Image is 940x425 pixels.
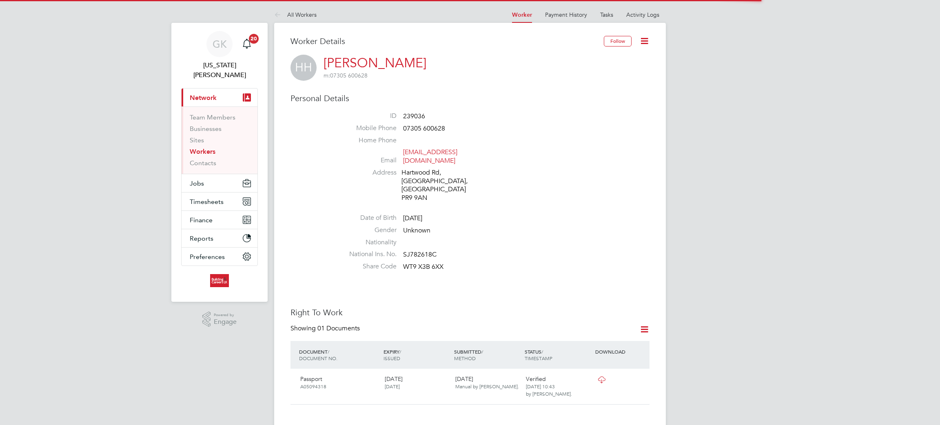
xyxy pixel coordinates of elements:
[190,113,235,121] a: Team Members
[455,383,519,390] span: Manual by [PERSON_NAME].
[290,324,361,333] div: Showing
[452,372,523,393] div: [DATE]
[181,60,258,80] span: Georgia King
[339,238,397,247] label: Nationality
[525,355,552,361] span: TIMESTAMP
[339,124,397,133] label: Mobile Phone
[339,136,397,145] label: Home Phone
[526,390,572,397] span: by [PERSON_NAME].
[182,229,257,247] button: Reports
[290,307,650,318] h3: Right To Work
[403,263,443,271] span: WT9 X3B 6XX
[339,262,397,271] label: Share Code
[171,23,268,302] nav: Main navigation
[403,124,445,133] span: 07305 600628
[328,348,329,355] span: /
[299,355,337,361] span: DOCUMENT NO.
[452,344,523,365] div: SUBMITTED
[190,159,216,167] a: Contacts
[403,112,425,120] span: 239036
[190,94,217,102] span: Network
[523,344,593,365] div: STATUS
[190,253,225,261] span: Preferences
[324,72,330,79] span: m:
[190,148,215,155] a: Workers
[339,168,397,177] label: Address
[317,324,360,332] span: 01 Documents
[181,274,258,287] a: Go to home page
[626,11,659,18] a: Activity Logs
[593,344,650,359] div: DOWNLOAD
[182,106,257,174] div: Network
[512,11,532,18] a: Worker
[181,31,258,80] a: GK[US_STATE][PERSON_NAME]
[182,89,257,106] button: Network
[190,198,224,206] span: Timesheets
[213,39,227,49] span: GK
[249,34,259,44] span: 20
[545,11,587,18] a: Payment History
[290,55,317,81] span: HH
[454,355,476,361] span: METHOD
[239,31,255,57] a: 20
[339,112,397,120] label: ID
[385,383,400,390] span: [DATE]
[182,211,257,229] button: Finance
[274,11,317,18] a: All Workers
[339,226,397,235] label: Gender
[401,168,479,202] div: Hartwood Rd, [GEOGRAPHIC_DATA], [GEOGRAPHIC_DATA] PR9 9AN
[403,214,422,222] span: [DATE]
[399,348,401,355] span: /
[526,383,555,390] span: [DATE] 10:43
[604,36,632,46] button: Follow
[214,312,237,319] span: Powered by
[403,251,437,259] span: SJ782618C
[384,355,400,361] span: ISSUED
[290,36,604,46] h3: Worker Details
[190,125,222,133] a: Businesses
[182,174,257,192] button: Jobs
[381,372,452,393] div: [DATE]
[403,148,457,165] a: [EMAIL_ADDRESS][DOMAIN_NAME]
[600,11,613,18] a: Tasks
[202,312,237,327] a: Powered byEngage
[339,214,397,222] label: Date of Birth
[190,235,213,242] span: Reports
[403,226,430,235] span: Unknown
[182,193,257,210] button: Timesheets
[182,248,257,266] button: Preferences
[214,319,237,325] span: Engage
[210,274,228,287] img: buildingcareersuk-logo-retina.png
[190,179,204,187] span: Jobs
[481,348,483,355] span: /
[526,375,546,383] span: Verified
[324,55,426,71] a: [PERSON_NAME]
[190,216,213,224] span: Finance
[339,250,397,259] label: National Ins. No.
[300,383,326,390] span: A05094318
[324,72,368,79] span: 07305 600628
[297,372,381,393] div: Passport
[290,93,650,104] h3: Personal Details
[541,348,543,355] span: /
[339,156,397,165] label: Email
[297,344,381,365] div: DOCUMENT
[190,136,204,144] a: Sites
[381,344,452,365] div: EXPIRY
